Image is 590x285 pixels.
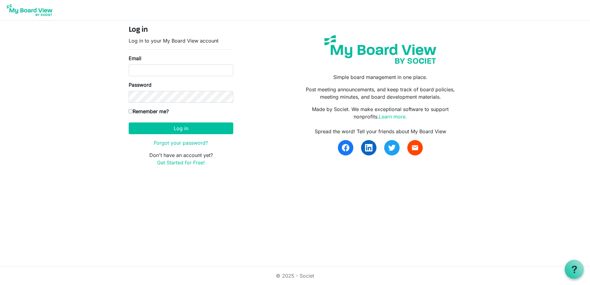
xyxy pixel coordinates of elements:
input: Remember me? [129,109,133,113]
img: facebook.svg [342,144,349,151]
a: Get Started for Free! [157,159,205,166]
p: Don't have an account yet? [129,151,233,166]
img: linkedin.svg [365,144,372,151]
img: My Board View Logo [5,2,54,18]
span: email [411,144,419,151]
a: Forgot your password? [154,140,208,146]
p: Post meeting announcements, and keep track of board policies, meeting minutes, and board developm... [300,86,461,101]
a: Learn more. [379,114,407,120]
p: Simple board management in one place. [300,73,461,81]
a: © 2025 - Societ [276,273,314,279]
div: Spread the word! Tell your friends about My Board View [300,128,461,135]
p: Log in to your My Board View account [129,37,233,44]
h4: Log in [129,26,233,35]
label: Password [129,81,152,89]
img: twitter.svg [388,144,396,151]
img: my-board-view-societ.svg [320,31,441,68]
label: Remember me? [129,108,169,115]
a: email [407,140,423,155]
p: Made by Societ. We make exceptional software to support nonprofits. [300,105,461,120]
label: Email [129,55,141,62]
button: Log in [129,122,233,134]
